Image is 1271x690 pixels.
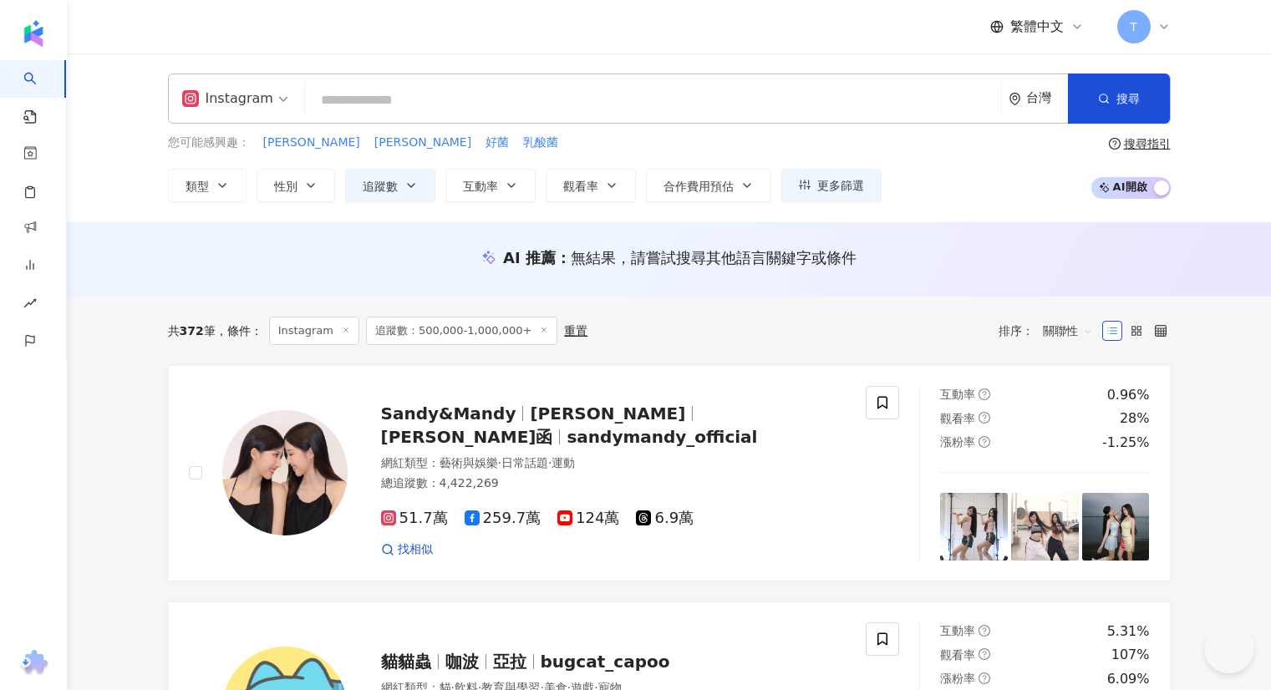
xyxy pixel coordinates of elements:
a: search [23,60,57,125]
span: Sandy&Mandy [381,403,516,424]
span: 條件 ： [216,324,262,337]
span: 找相似 [398,541,433,558]
span: question-circle [979,412,990,424]
span: 運動 [552,456,575,469]
span: rise [23,287,37,324]
img: logo icon [20,20,47,47]
span: [PERSON_NAME] [530,403,685,424]
div: 台灣 [1026,91,1068,105]
span: 無結果，請嘗試搜尋其他語言關鍵字或條件 [571,249,857,266]
span: 您可能感興趣： [168,134,250,151]
img: post-image [1082,493,1150,561]
div: 共 筆 [168,324,216,337]
button: [PERSON_NAME] [262,134,361,152]
span: 追蹤數：500,000-1,000,000+ [366,317,558,345]
div: -1.25% [1102,434,1150,452]
span: 搜尋 [1116,92,1140,105]
button: 好菌 [485,134,510,152]
a: KOL AvatarSandy&Mandy[PERSON_NAME][PERSON_NAME]函sandymandy_official網紅類型：藝術與娛樂·日常話題·運動總追蹤數：4,422,2... [168,365,1171,581]
span: 類型 [186,180,209,193]
div: 28% [1120,409,1150,428]
span: 亞拉 [493,652,526,672]
span: 好菌 [486,134,509,151]
img: chrome extension [18,650,50,677]
div: 搜尋指引 [1124,137,1171,150]
span: 觀看率 [940,412,975,425]
span: 合作費用預估 [663,180,734,193]
span: question-circle [1109,138,1121,150]
span: 互動率 [940,624,975,637]
span: question-circle [979,436,990,448]
button: 乳酸菌 [522,134,559,152]
span: 觀看率 [940,648,975,662]
span: 372 [180,324,204,337]
span: T [1130,18,1137,36]
span: 漲粉率 [940,672,975,685]
span: 貓貓蟲 [381,652,431,672]
span: 咖波 [445,652,479,672]
span: 互動率 [940,388,975,401]
span: 繁體中文 [1010,18,1064,36]
span: [PERSON_NAME] [374,134,471,151]
span: environment [1009,93,1021,105]
span: Instagram [269,317,359,345]
button: 合作費用預估 [646,169,771,202]
span: question-circle [979,388,990,400]
span: [PERSON_NAME]函 [381,427,553,447]
span: 日常話題 [501,456,548,469]
span: 追蹤數 [363,180,398,193]
span: 6.9萬 [636,510,694,527]
button: 觀看率 [546,169,636,202]
span: 性別 [274,180,297,193]
img: KOL Avatar [222,410,348,535]
div: 0.96% [1107,386,1150,404]
span: 124萬 [557,510,619,527]
button: 互動率 [445,169,536,202]
div: Instagram [182,85,273,112]
span: · [548,456,552,469]
span: sandymandy_official [567,427,757,447]
span: 259.7萬 [465,510,541,527]
button: 追蹤數 [345,169,435,202]
div: 重置 [564,324,587,337]
span: 乳酸菌 [523,134,558,151]
span: bugcat_capoo [541,652,670,672]
div: 6.09% [1107,670,1150,688]
div: 網紅類型 ： [381,455,846,472]
span: 更多篩選 [817,179,864,192]
span: 漲粉率 [940,435,975,449]
div: 107% [1111,646,1150,664]
a: 找相似 [381,541,433,558]
button: [PERSON_NAME] [374,134,472,152]
div: 排序： [999,317,1102,344]
span: question-circle [979,648,990,660]
span: · [498,456,501,469]
div: AI 推薦 ： [503,247,857,268]
button: 性別 [257,169,335,202]
span: 觀看率 [563,180,598,193]
span: question-circle [979,672,990,684]
button: 類型 [168,169,247,202]
span: question-circle [979,625,990,637]
span: 51.7萬 [381,510,448,527]
span: 藝術與娛樂 [440,456,498,469]
img: post-image [1011,493,1079,561]
div: 5.31% [1107,622,1150,641]
span: 關聯性 [1043,317,1093,344]
span: 互動率 [463,180,498,193]
div: 總追蹤數 ： 4,422,269 [381,475,846,492]
button: 更多篩選 [781,169,882,202]
img: post-image [940,493,1008,561]
iframe: Help Scout Beacon - Open [1204,623,1254,673]
span: [PERSON_NAME] [263,134,360,151]
button: 搜尋 [1068,74,1170,124]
